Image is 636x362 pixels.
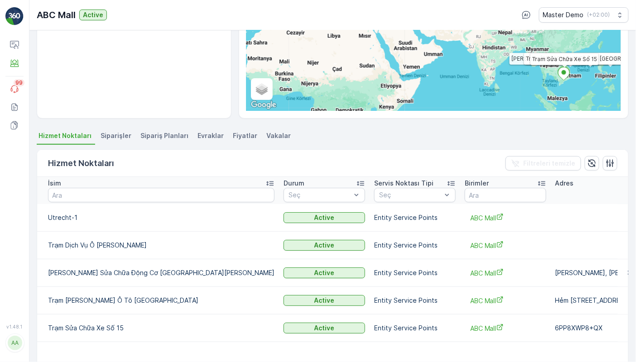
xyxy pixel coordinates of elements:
[39,131,92,140] span: Hizmet Noktaları
[249,99,279,111] img: Google
[524,159,576,168] p: Filtreleri temizle
[555,179,574,188] p: Adres
[37,259,279,287] td: [PERSON_NAME] Sửa Chữa Động Cơ [GEOGRAPHIC_DATA][PERSON_NAME]
[588,11,610,19] p: ( +02:00 )
[465,188,546,202] input: Ara
[37,8,76,22] p: ABC Mall
[470,213,541,223] a: ABC Mall
[252,79,272,99] a: Layers
[37,314,279,342] td: Trạm Sửa Chữa Xe Số 15
[314,213,335,222] p: Active
[465,179,489,188] p: Birimler
[470,241,541,250] a: ABC Mall
[374,179,434,188] p: Servis Noktası Tipi
[83,10,103,19] p: Active
[470,324,541,333] a: ABC Mall
[37,232,279,259] td: Trạm Dịch Vụ Ô [PERSON_NAME]
[48,179,61,188] p: İsim
[5,331,24,355] button: AA
[101,131,131,140] span: Siparişler
[470,296,541,305] a: ABC Mall
[5,324,24,329] span: v 1.48.1
[543,10,584,19] p: Master Demo
[284,179,304,188] p: Durum
[266,131,291,140] span: Vakalar
[233,131,257,140] span: Fiyatlar
[48,157,114,170] p: Hizmet Noktaları
[5,7,24,25] img: logo
[284,267,365,278] button: Active
[370,204,460,232] td: Entity Service Points
[314,324,335,333] p: Active
[314,268,335,277] p: Active
[314,241,335,250] p: Active
[15,79,23,86] p: 99
[37,204,279,232] td: Utrecht-1
[506,156,581,171] button: Filtreleri temizle
[370,259,460,287] td: Entity Service Points
[48,188,275,202] input: Ara
[370,232,460,259] td: Entity Service Points
[284,295,365,306] button: Active
[8,336,22,350] div: AA
[370,287,460,314] td: Entity Service Points
[370,314,460,342] td: Entity Service Points
[289,191,351,200] p: Seç
[284,323,365,333] button: Active
[470,268,541,278] a: ABC Mall
[539,7,629,23] button: Master Demo(+02:00)
[5,80,24,98] a: 99
[314,296,335,305] p: Active
[284,240,365,251] button: Active
[37,287,279,314] td: Trạm [PERSON_NAME] Ô Tô [GEOGRAPHIC_DATA]
[79,10,107,20] button: Active
[140,131,188,140] span: Sipariş Planları
[198,131,224,140] span: Evraklar
[284,212,365,223] button: Active
[379,191,442,200] p: Seç
[249,99,279,111] a: Bu bölgeyi Google Haritalar'da açın (yeni pencerede açılır)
